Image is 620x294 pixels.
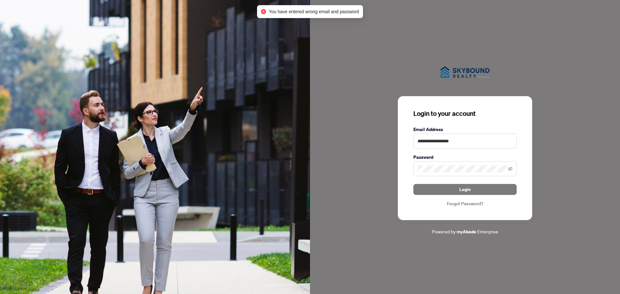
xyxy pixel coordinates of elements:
[508,167,512,171] span: eye-invisible
[413,109,517,118] h3: Login to your account
[261,9,266,14] span: close-circle
[433,59,497,86] img: ma-logo
[269,8,359,15] span: You have entered wrong email and password
[413,154,517,161] label: Password
[459,184,471,195] span: Login
[413,184,517,195] button: Login
[477,228,498,234] span: Enterprise
[457,228,476,235] a: myAbode
[413,126,517,133] label: Email Address
[413,200,517,207] a: Forgot Password?
[432,228,456,234] span: Powered by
